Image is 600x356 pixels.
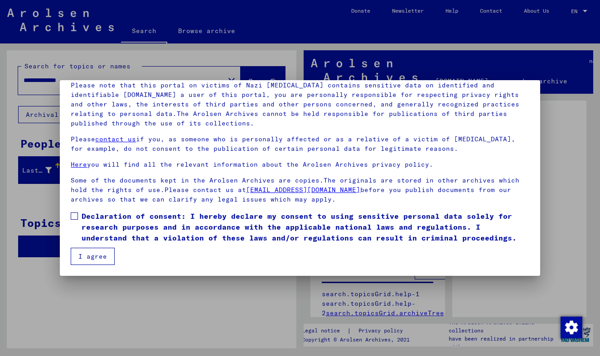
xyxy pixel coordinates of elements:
[560,316,582,338] div: Change consent
[71,176,529,204] p: Some of the documents kept in the Arolsen Archives are copies.The originals are stored in other a...
[561,317,582,338] img: Change consent
[71,160,87,168] a: Here
[71,160,529,169] p: you will find all the relevant information about the Arolsen Archives privacy policy.
[71,81,529,128] p: Please note that this portal on victims of Nazi [MEDICAL_DATA] contains sensitive data on identif...
[82,211,529,243] span: Declaration of consent: I hereby declare my consent to using sensitive personal data solely for r...
[71,248,115,265] button: I agree
[95,135,136,143] a: contact us
[71,135,529,154] p: Please if you, as someone who is personally affected or as a relative of a victim of [MEDICAL_DAT...
[246,186,360,194] a: [EMAIL_ADDRESS][DOMAIN_NAME]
